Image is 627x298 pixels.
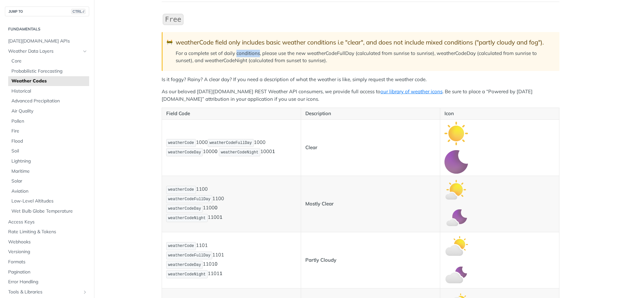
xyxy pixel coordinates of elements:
strong: 1 [219,214,222,220]
span: Flood [11,138,88,145]
a: our library of weather icons [380,88,442,95]
a: Tools & LibrariesShow subpages for Tools & Libraries [5,287,89,297]
button: Show subpages for Tools & Libraries [82,289,88,295]
a: Flood [8,136,89,146]
a: [DATE][DOMAIN_NAME] APIs [5,36,89,46]
strong: 0 [215,205,217,211]
span: Lightning [11,158,88,165]
span: CTRL-/ [71,9,86,14]
span: Weather Codes [11,78,88,84]
a: Maritime [8,167,89,176]
span: weatherCodeFullDay [168,197,211,202]
span: 🚧 [167,39,173,46]
a: Lightning [8,156,89,166]
strong: 1 [272,149,275,155]
h2: Fundamentals [5,26,89,32]
a: Pagination [5,267,89,277]
span: Expand image [444,158,468,165]
span: Weather Data Layers [8,48,81,55]
span: Access Keys [8,219,88,225]
span: Maritime [11,168,88,175]
a: Formats [5,257,89,267]
span: Core [11,58,88,64]
p: Description [305,110,436,117]
p: 1101 1101 1101 1101 [166,241,297,279]
img: mostly_clear_day [444,178,468,202]
span: Fire [11,128,88,134]
a: Webhooks [5,237,89,247]
strong: 0 [215,149,217,155]
a: Rate Limiting & Tokens [5,227,89,237]
p: For a complete set of daily conditions, please use the new weatherCodeFullDay (calculated from su... [176,50,553,64]
span: Aviation [11,188,88,195]
span: weatherCodeDay [168,150,201,155]
a: Weather Codes [8,76,89,86]
span: [DATE][DOMAIN_NAME] APIs [8,38,88,44]
span: Expand image [444,271,468,277]
p: Field Code [166,110,297,117]
a: Fire [8,126,89,136]
button: Hide subpages for Weather Data Layers [82,49,88,54]
img: partly_cloudy_night [444,263,468,286]
span: Tools & Libraries [8,289,81,295]
span: Expand image [444,215,468,221]
span: Rate Limiting & Tokens [8,229,88,235]
strong: Clear [305,144,317,150]
a: Core [8,56,89,66]
span: Advanced Precipitation [11,98,88,104]
span: Wet Bulb Globe Temperature [11,208,88,215]
p: 1000 1000 1000 1000 [166,138,297,157]
span: Pollen [11,118,88,125]
p: Is it foggy? Rainy? A clear day? If you need a description of what the weather is like, simply re... [162,76,559,83]
img: clear_night [444,150,468,174]
span: Solar [11,178,88,184]
img: mostly_clear_night [444,206,468,230]
p: 1100 1100 1100 1100 [166,185,297,223]
a: Wet Bulb Globe Temperature [8,206,89,216]
p: Icon [444,110,555,117]
a: Pollen [8,116,89,126]
a: Soil [8,146,89,156]
span: weatherCodeFullDay [168,253,211,258]
a: Versioning [5,247,89,257]
a: Low-Level Altitudes [8,196,89,206]
span: Expand image [444,242,468,249]
span: weatherCodeDay [168,206,201,211]
p: As our beloved [DATE][DOMAIN_NAME] REST Weather API consumers, we provide full access to . Be sur... [162,88,559,103]
a: Probabilistic Forecasting [8,66,89,76]
span: Formats [8,259,88,265]
span: weatherCodeNight [221,150,258,155]
span: Low-Level Altitudes [11,198,88,204]
a: Weather Data LayersHide subpages for Weather Data Layers [5,46,89,56]
a: Air Quality [8,106,89,116]
span: Pagination [8,269,88,275]
a: Advanced Precipitation [8,96,89,106]
span: Soil [11,148,88,154]
span: Webhooks [8,239,88,245]
span: weatherCodeDay [168,263,201,267]
a: Error Handling [5,277,89,287]
span: weatherCode [168,244,194,248]
strong: Mostly Clear [305,201,334,207]
strong: Partly Cloudy [305,257,336,263]
a: Solar [8,176,89,186]
span: Versioning [8,249,88,255]
span: Expand image [444,186,468,192]
span: weatherCodeNight [168,272,206,277]
strong: 1 [219,271,222,277]
strong: 0 [215,261,217,267]
img: clear_day [444,122,468,145]
button: JUMP TOCTRL-/ [5,7,89,16]
a: Access Keys [5,217,89,227]
span: weatherCode [168,141,194,145]
span: Error Handling [8,279,88,285]
a: Historical [8,86,89,96]
span: Air Quality [11,108,88,114]
span: Probabilistic Forecasting [11,68,88,75]
a: Aviation [8,186,89,196]
span: Historical [11,88,88,95]
img: partly_cloudy_day [444,234,468,258]
div: weatherCode field only includes basic weather conditions i.e "clear", and does not include mixed ... [176,39,553,46]
span: Expand image [444,130,468,136]
span: weatherCodeNight [168,216,206,220]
